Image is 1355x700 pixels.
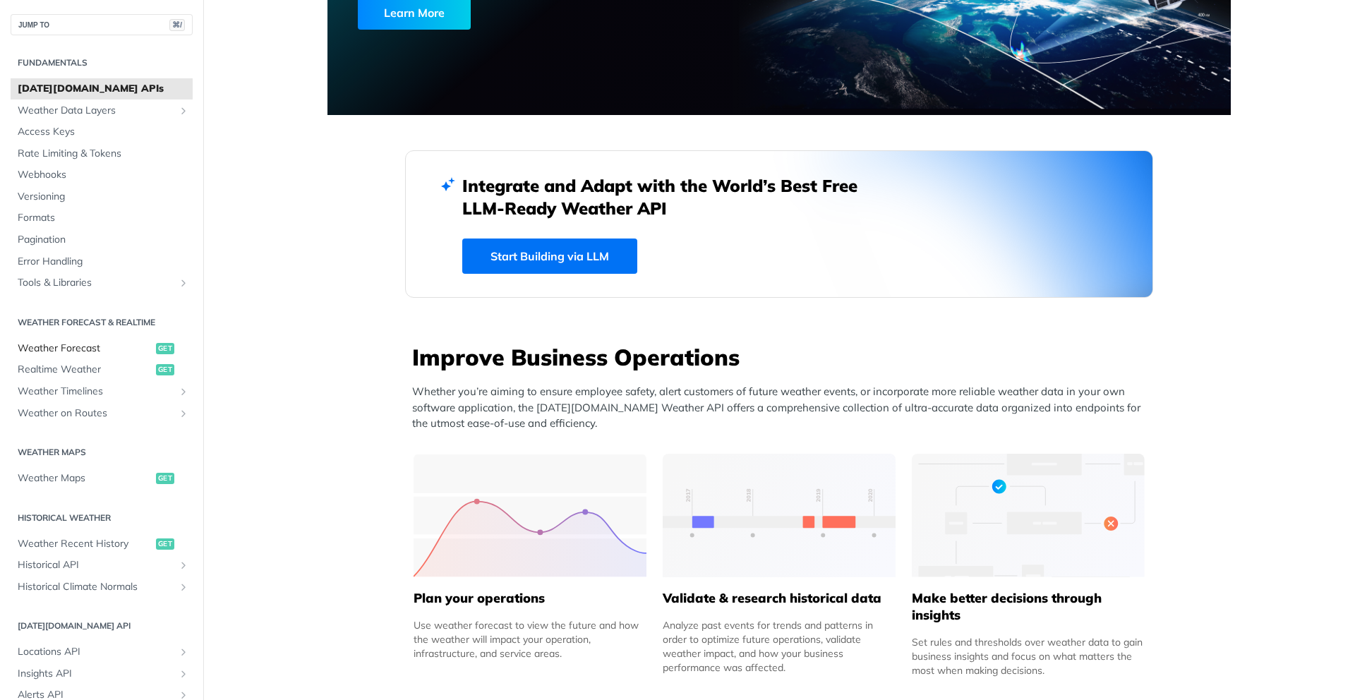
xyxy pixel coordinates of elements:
button: JUMP TO⌘/ [11,14,193,35]
a: Historical Climate NormalsShow subpages for Historical Climate Normals [11,577,193,598]
a: [DATE][DOMAIN_NAME] APIs [11,78,193,99]
h2: Fundamentals [11,56,193,69]
button: Show subpages for Tools & Libraries [178,277,189,289]
button: Show subpages for Weather on Routes [178,408,189,419]
span: Historical API [18,558,174,572]
a: Start Building via LLM [462,239,637,274]
div: Analyze past events for trends and patterns in order to optimize future operations, validate weat... [663,618,896,675]
img: 13d7ca0-group-496-2.svg [663,454,896,577]
h3: Improve Business Operations [412,342,1153,373]
span: Weather Timelines [18,385,174,399]
div: Use weather forecast to view the future and how the weather will impact your operation, infrastru... [414,618,646,660]
span: get [156,343,174,354]
span: get [156,364,174,375]
a: Error Handling [11,251,193,272]
a: Weather Recent Historyget [11,533,193,555]
div: Set rules and thresholds over weather data to gain business insights and focus on what matters th... [912,635,1145,677]
span: Realtime Weather [18,363,152,377]
a: Pagination [11,229,193,251]
span: get [156,473,174,484]
h2: [DATE][DOMAIN_NAME] API [11,620,193,632]
button: Show subpages for Historical Climate Normals [178,581,189,593]
span: Rate Limiting & Tokens [18,147,189,161]
h5: Make better decisions through insights [912,590,1145,624]
span: Error Handling [18,255,189,269]
a: Weather Forecastget [11,338,193,359]
span: Weather on Routes [18,406,174,421]
span: Pagination [18,233,189,247]
h2: Historical Weather [11,512,193,524]
span: get [156,538,174,550]
img: 39565e8-group-4962x.svg [414,454,646,577]
a: Locations APIShow subpages for Locations API [11,641,193,663]
h2: Weather Maps [11,446,193,459]
span: Weather Maps [18,471,152,485]
a: Versioning [11,186,193,207]
a: Insights APIShow subpages for Insights API [11,663,193,684]
h2: Integrate and Adapt with the World’s Best Free LLM-Ready Weather API [462,174,879,219]
h2: Weather Forecast & realtime [11,316,193,329]
span: Weather Recent History [18,537,152,551]
a: Weather Mapsget [11,468,193,489]
span: Webhooks [18,168,189,182]
span: Weather Forecast [18,342,152,356]
a: Access Keys [11,121,193,143]
span: Formats [18,211,189,225]
span: Tools & Libraries [18,276,174,290]
button: Show subpages for Historical API [178,560,189,571]
img: a22d113-group-496-32x.svg [912,454,1145,577]
span: Versioning [18,190,189,204]
span: ⌘/ [169,19,185,31]
a: Weather Data LayersShow subpages for Weather Data Layers [11,100,193,121]
p: Whether you’re aiming to ensure employee safety, alert customers of future weather events, or inc... [412,384,1153,432]
span: Locations API [18,645,174,659]
button: Show subpages for Locations API [178,646,189,658]
h5: Plan your operations [414,590,646,607]
button: Show subpages for Weather Timelines [178,386,189,397]
a: Webhooks [11,164,193,186]
a: Formats [11,207,193,229]
a: Weather on RoutesShow subpages for Weather on Routes [11,403,193,424]
h5: Validate & research historical data [663,590,896,607]
a: Realtime Weatherget [11,359,193,380]
a: Historical APIShow subpages for Historical API [11,555,193,576]
a: Rate Limiting & Tokens [11,143,193,164]
a: Tools & LibrariesShow subpages for Tools & Libraries [11,272,193,294]
span: [DATE][DOMAIN_NAME] APIs [18,82,189,96]
span: Historical Climate Normals [18,580,174,594]
a: Weather TimelinesShow subpages for Weather Timelines [11,381,193,402]
span: Insights API [18,667,174,681]
span: Weather Data Layers [18,104,174,118]
span: Access Keys [18,125,189,139]
button: Show subpages for Insights API [178,668,189,680]
button: Show subpages for Weather Data Layers [178,105,189,116]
